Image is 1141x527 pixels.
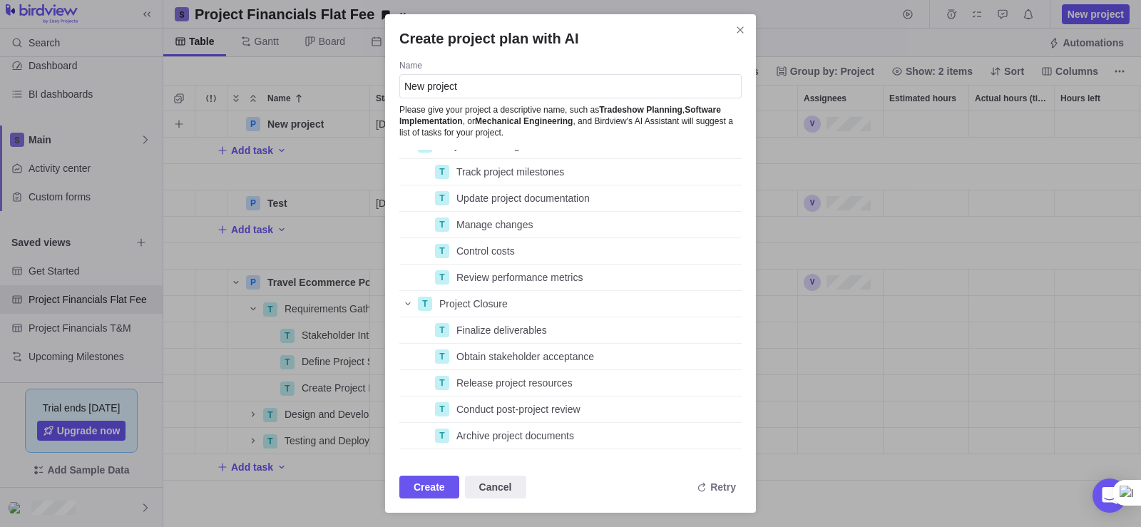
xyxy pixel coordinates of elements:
span: Finalize deliverables [456,323,547,337]
div: Manage changes [451,212,742,237]
h2: Create project plan with AI [399,29,742,48]
div: Archive project documents [451,423,742,449]
div: Update project documentation [451,185,742,211]
div: T [435,349,449,364]
div: T [435,270,449,285]
span: Please give your project a descriptive name, such as , , or , and Birdview's AI Assistant will su... [399,98,742,138]
span: Control costs [456,244,515,258]
div: T [435,402,449,416]
div: Create project plan with AI [385,14,756,513]
b: Mechanical Engineering [475,116,573,126]
b: Software Implementation [399,105,721,126]
div: T [435,244,449,258]
span: Close [730,20,750,40]
div: T [435,191,449,205]
div: Review performance metrics [451,265,742,290]
div: Conduct post-project review [451,396,742,422]
span: Archive project documents [456,429,574,443]
div: T [435,323,449,337]
div: grid [399,150,742,449]
div: Project Closure [434,291,742,317]
span: Retry [710,480,736,494]
div: Obtain stakeholder acceptance [451,344,742,369]
span: Retry [690,477,742,497]
span: Create [414,479,445,496]
span: Release project resources [456,376,573,390]
div: Release project resources [451,370,742,396]
div: Track project milestones [451,159,742,185]
div: Open Intercom Messenger [1093,479,1127,513]
span: Review performance metrics [456,270,583,285]
span: Track project milestones [456,165,564,179]
div: T [435,376,449,390]
span: Update project documentation [456,191,590,205]
span: Project Closure [439,297,508,311]
span: Cancel [465,476,526,498]
div: Name [399,60,742,74]
div: T [418,297,432,311]
div: T [435,165,449,179]
div: Finalize deliverables [451,317,742,343]
span: Cancel [479,479,512,496]
span: Create [399,476,459,498]
span: Conduct post-project review [456,402,580,416]
div: T [435,218,449,232]
div: Control costs [451,238,742,264]
b: Tradeshow Planning [599,105,682,115]
span: Obtain stakeholder acceptance [456,349,594,364]
div: T [435,429,449,443]
span: Manage changes [456,218,533,232]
